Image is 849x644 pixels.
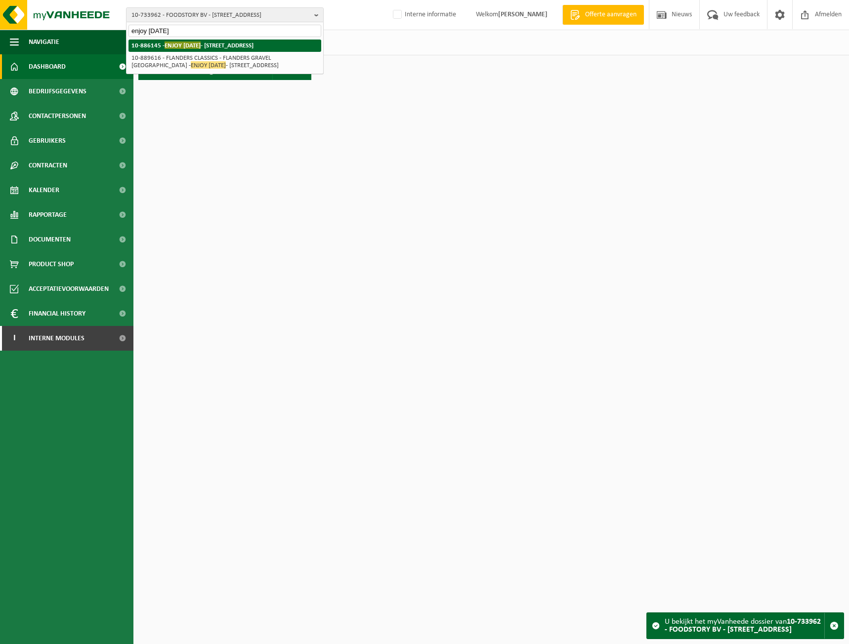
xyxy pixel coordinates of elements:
span: I [10,326,19,351]
strong: 10-886145 - - [STREET_ADDRESS] [131,41,254,49]
span: Product Shop [29,252,74,277]
label: Interne informatie [391,7,456,22]
span: Gebruikers [29,128,66,153]
a: Offerte aanvragen [562,5,644,25]
span: ENJOY [DATE] [191,61,226,69]
span: Contracten [29,153,67,178]
span: Dashboard [29,54,66,79]
span: Interne modules [29,326,85,351]
span: Rapportage [29,202,67,227]
div: U bekijkt het myVanheede dossier van [665,613,824,639]
input: Zoeken naar gekoppelde vestigingen [128,25,321,37]
span: ENJOY [DATE] [165,41,201,49]
button: 10-733962 - FOODSTORY BV - [STREET_ADDRESS] [126,7,324,22]
strong: 10-733962 - FOODSTORY BV - [STREET_ADDRESS] [665,618,821,634]
span: Acceptatievoorwaarden [29,277,109,301]
span: Bedrijfsgegevens [29,79,86,104]
span: Kalender [29,178,59,202]
span: Financial History [29,301,85,326]
span: 10-733962 - FOODSTORY BV - [STREET_ADDRESS] [131,8,310,23]
span: Offerte aanvragen [583,10,639,20]
span: Contactpersonen [29,104,86,128]
li: 10-889616 - FLANDERS CLASSICS - FLANDERS GRAVEL [GEOGRAPHIC_DATA] - - [STREET_ADDRESS] [128,52,321,72]
span: Documenten [29,227,71,252]
span: Navigatie [29,30,59,54]
strong: [PERSON_NAME] [498,11,548,18]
